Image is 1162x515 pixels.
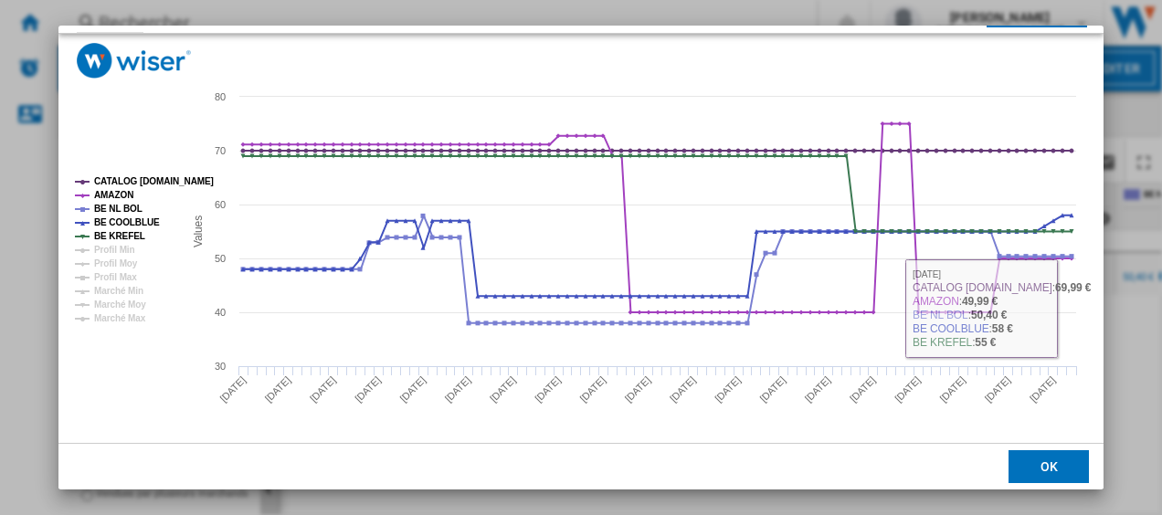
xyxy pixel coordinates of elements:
[487,374,517,405] tspan: [DATE]
[802,374,832,405] tspan: [DATE]
[215,91,226,102] tspan: 80
[622,374,652,405] tspan: [DATE]
[94,176,214,186] tspan: CATALOG [DOMAIN_NAME]
[215,361,226,372] tspan: 30
[757,374,787,405] tspan: [DATE]
[217,374,248,405] tspan: [DATE]
[262,374,292,405] tspan: [DATE]
[77,43,191,79] img: logo_wiser_300x94.png
[1009,450,1089,483] button: OK
[847,374,877,405] tspan: [DATE]
[94,245,135,255] tspan: Profil Min
[191,215,204,247] tspan: Values
[533,374,563,405] tspan: [DATE]
[94,300,146,310] tspan: Marché Moy
[94,286,143,296] tspan: Marché Min
[94,272,137,282] tspan: Profil Max
[982,374,1012,405] tspan: [DATE]
[58,26,1104,489] md-dialog: Product popup
[215,307,226,318] tspan: 40
[577,374,607,405] tspan: [DATE]
[353,374,383,405] tspan: [DATE]
[94,217,160,227] tspan: BE COOLBLUE
[94,258,138,268] tspan: Profil Moy
[215,145,226,156] tspan: 70
[94,204,143,214] tspan: BE NL BOL
[713,374,743,405] tspan: [DATE]
[397,374,428,405] tspan: [DATE]
[667,374,697,405] tspan: [DATE]
[1027,374,1057,405] tspan: [DATE]
[94,313,146,323] tspan: Marché Max
[215,199,226,210] tspan: 60
[215,253,226,264] tspan: 50
[307,374,337,405] tspan: [DATE]
[94,190,133,200] tspan: AMAZON
[94,231,145,241] tspan: BE KREFEL
[893,374,923,405] tspan: [DATE]
[442,374,472,405] tspan: [DATE]
[937,374,967,405] tspan: [DATE]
